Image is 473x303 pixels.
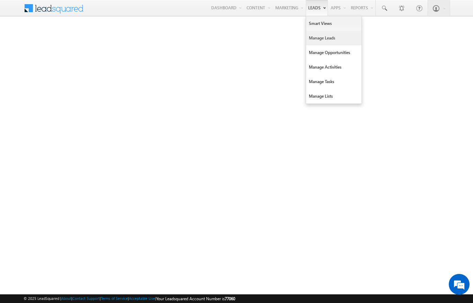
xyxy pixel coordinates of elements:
a: Smart Views [306,16,362,31]
span: 77060 [225,296,235,301]
div: Minimize live chat window [114,3,130,20]
a: Manage Activities [306,60,362,74]
div: Chat with us now [36,36,116,45]
img: d_60004797649_company_0_60004797649 [12,36,29,45]
a: Manage Leads [306,31,362,45]
a: Manage Tasks [306,74,362,89]
a: About [61,296,71,301]
a: Manage Opportunities [306,45,362,60]
a: Manage Lists [306,89,362,104]
a: Acceptable Use [129,296,155,301]
em: Start Chat [93,213,126,223]
span: Your Leadsquared Account Number is [156,296,235,301]
span: © 2025 LeadSquared | | | | | [24,295,235,302]
a: Contact Support [72,296,100,301]
textarea: Type your message and hit 'Enter' [9,64,126,207]
a: Terms of Service [101,296,128,301]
